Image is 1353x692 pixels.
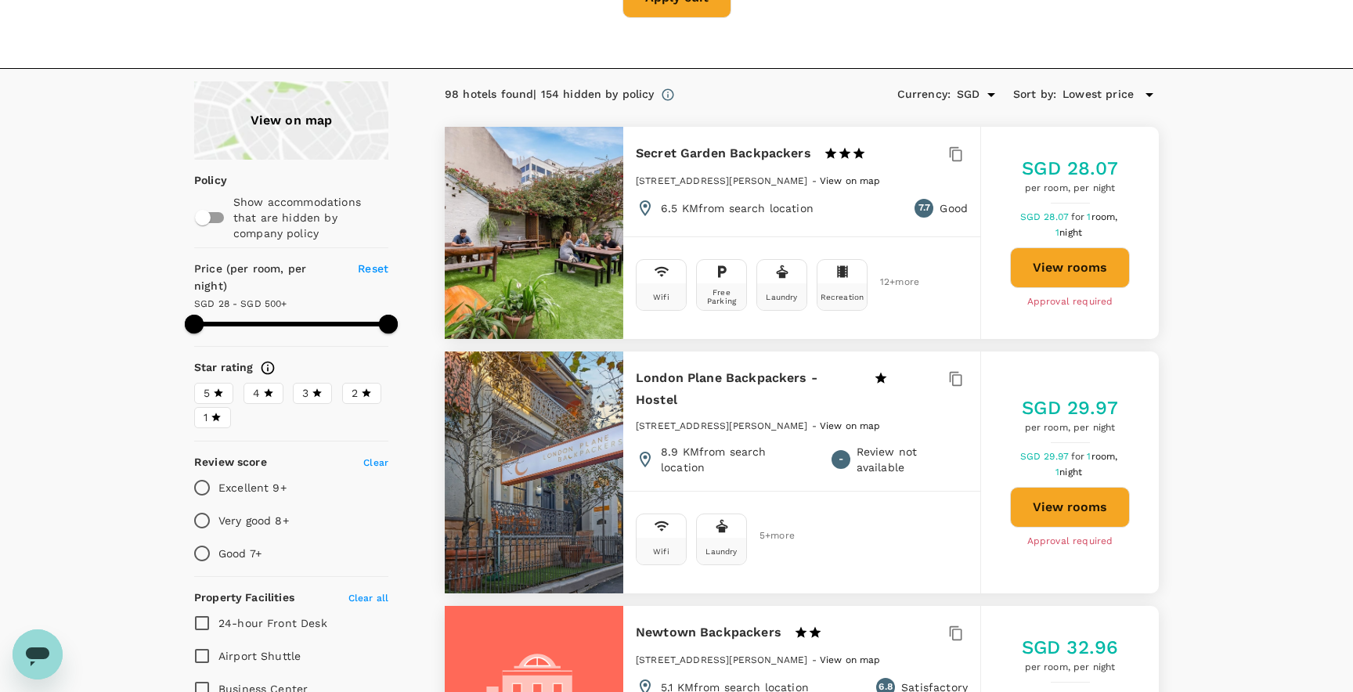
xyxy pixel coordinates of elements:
span: 1 [204,409,207,426]
span: View on map [820,654,881,665]
p: Excellent 9+ [218,480,287,496]
span: 1 [1087,211,1120,222]
span: - [812,175,820,186]
p: Show accommodations that are hidden by company policy [233,194,387,241]
iframe: Button to launch messaging window [13,629,63,679]
span: [STREET_ADDRESS][PERSON_NAME] [636,420,807,431]
p: Review not available [857,444,968,475]
span: Approval required [1027,534,1113,550]
div: 98 hotels found | 154 hidden by policy [445,86,655,103]
span: per room, per night [1022,660,1118,676]
span: room, [1091,211,1118,222]
span: 4 [253,385,260,402]
span: Reset [358,262,388,275]
h5: SGD 29.97 [1022,395,1117,420]
div: Wifi [653,547,669,556]
span: SGD 28.07 [1020,211,1071,222]
span: per room, per night [1022,181,1117,196]
h6: Price (per room, per night) [194,261,340,295]
a: View on map [820,419,881,431]
button: View rooms [1010,247,1130,288]
h6: Newtown Backpackers [636,622,781,643]
span: SGD 28 - SGD 500+ [194,298,287,309]
div: Recreation [821,293,864,301]
span: [STREET_ADDRESS][PERSON_NAME] [636,175,807,186]
a: View on map [194,81,388,160]
span: Airport Shuttle [218,650,301,662]
span: 2 [352,385,358,402]
span: - [812,420,820,431]
span: - [839,452,843,467]
h5: SGD 32.96 [1022,635,1118,660]
button: View rooms [1010,487,1130,528]
h6: Secret Garden Backpackers [636,142,811,164]
h6: Property Facilities [194,589,294,607]
a: View on map [820,174,881,186]
p: Very good 8+ [218,513,289,528]
span: 3 [302,385,308,402]
button: Open [980,84,1002,106]
span: View on map [820,420,881,431]
span: - [812,654,820,665]
span: Clear [363,457,388,468]
p: 8.9 KM from search location [661,444,813,475]
span: Lowest price [1063,86,1134,103]
p: 6.5 KM from search location [661,200,814,216]
h6: Sort by : [1013,86,1056,103]
span: SGD 29.97 [1020,451,1071,462]
p: Policy [194,172,204,188]
span: View on map [820,175,881,186]
div: Laundry [766,293,797,301]
h6: Star rating [194,359,254,377]
span: 12 + more [880,277,904,287]
span: 7.7 [918,200,930,216]
h6: Currency : [897,86,951,103]
span: night [1059,227,1082,238]
span: room, [1091,451,1118,462]
svg: Star ratings are awarded to properties to represent the quality of services, facilities, and amen... [260,360,276,376]
span: 5 + more [759,531,783,541]
span: 5 [204,385,210,402]
p: Good [940,200,968,216]
div: Free Parking [700,288,743,305]
span: 1 [1087,451,1120,462]
span: [STREET_ADDRESS][PERSON_NAME] [636,654,807,665]
span: for [1071,211,1087,222]
div: Wifi [653,293,669,301]
h6: Review score [194,454,267,471]
span: for [1071,451,1087,462]
p: Good 7+ [218,546,262,561]
span: 1 [1055,227,1084,238]
span: Clear all [348,593,388,604]
span: night [1059,467,1082,478]
span: Approval required [1027,294,1113,310]
h6: London Plane Backpackers - Hostel [636,367,861,411]
a: View on map [820,653,881,665]
div: Laundry [705,547,737,556]
span: per room, per night [1022,420,1117,436]
h5: SGD 28.07 [1022,156,1117,181]
span: 1 [1055,467,1084,478]
span: 24-hour Front Desk [218,617,327,629]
